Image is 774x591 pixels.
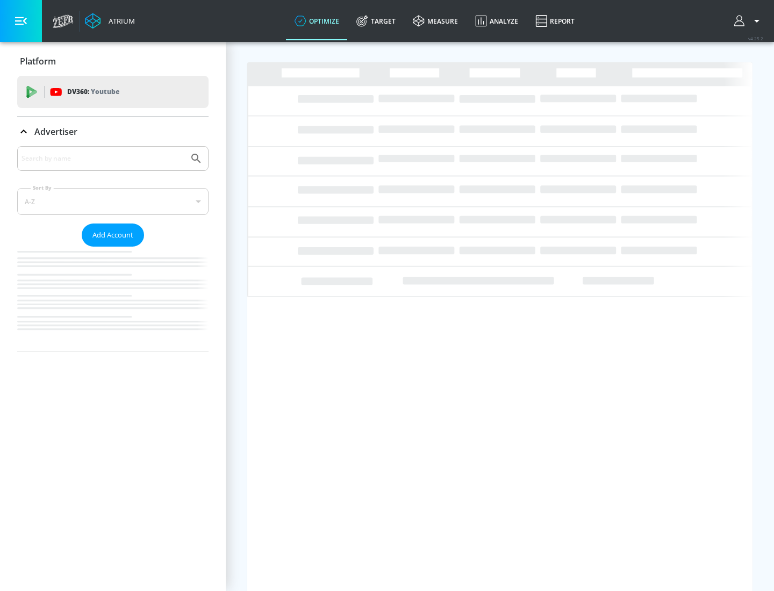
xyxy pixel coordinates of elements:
[286,2,348,40] a: optimize
[104,16,135,26] div: Atrium
[17,188,209,215] div: A-Z
[348,2,404,40] a: Target
[748,35,763,41] span: v 4.25.2
[527,2,583,40] a: Report
[17,146,209,351] div: Advertiser
[82,224,144,247] button: Add Account
[467,2,527,40] a: Analyze
[17,117,209,147] div: Advertiser
[404,2,467,40] a: measure
[17,247,209,351] nav: list of Advertiser
[20,55,56,67] p: Platform
[31,184,54,191] label: Sort By
[67,86,119,98] p: DV360:
[92,229,133,241] span: Add Account
[21,152,184,165] input: Search by name
[17,46,209,76] div: Platform
[34,126,77,138] p: Advertiser
[91,86,119,97] p: Youtube
[17,76,209,108] div: DV360: Youtube
[85,13,135,29] a: Atrium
